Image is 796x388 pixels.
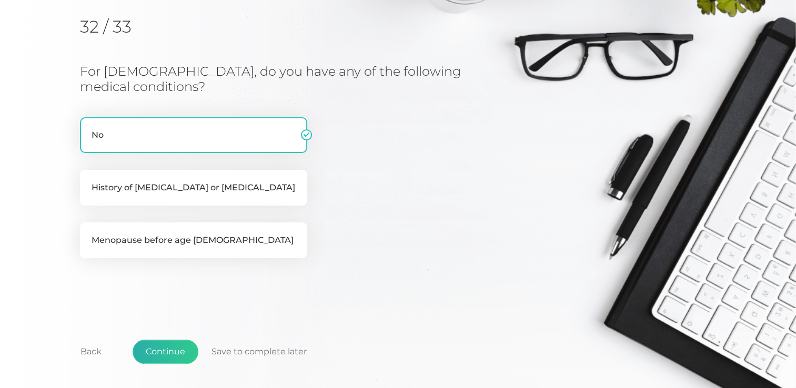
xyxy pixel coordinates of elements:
button: Save to complete later [198,340,320,364]
label: Menopause before age [DEMOGRAPHIC_DATA] [80,222,307,258]
h3: For [DEMOGRAPHIC_DATA], do you have any of the following medical conditions? [80,64,461,95]
button: Continue [133,340,198,364]
h2: 32 / 33 [80,17,188,37]
label: History of [MEDICAL_DATA] or [MEDICAL_DATA] [80,170,307,206]
button: Back [67,340,115,364]
label: No [80,117,307,153]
